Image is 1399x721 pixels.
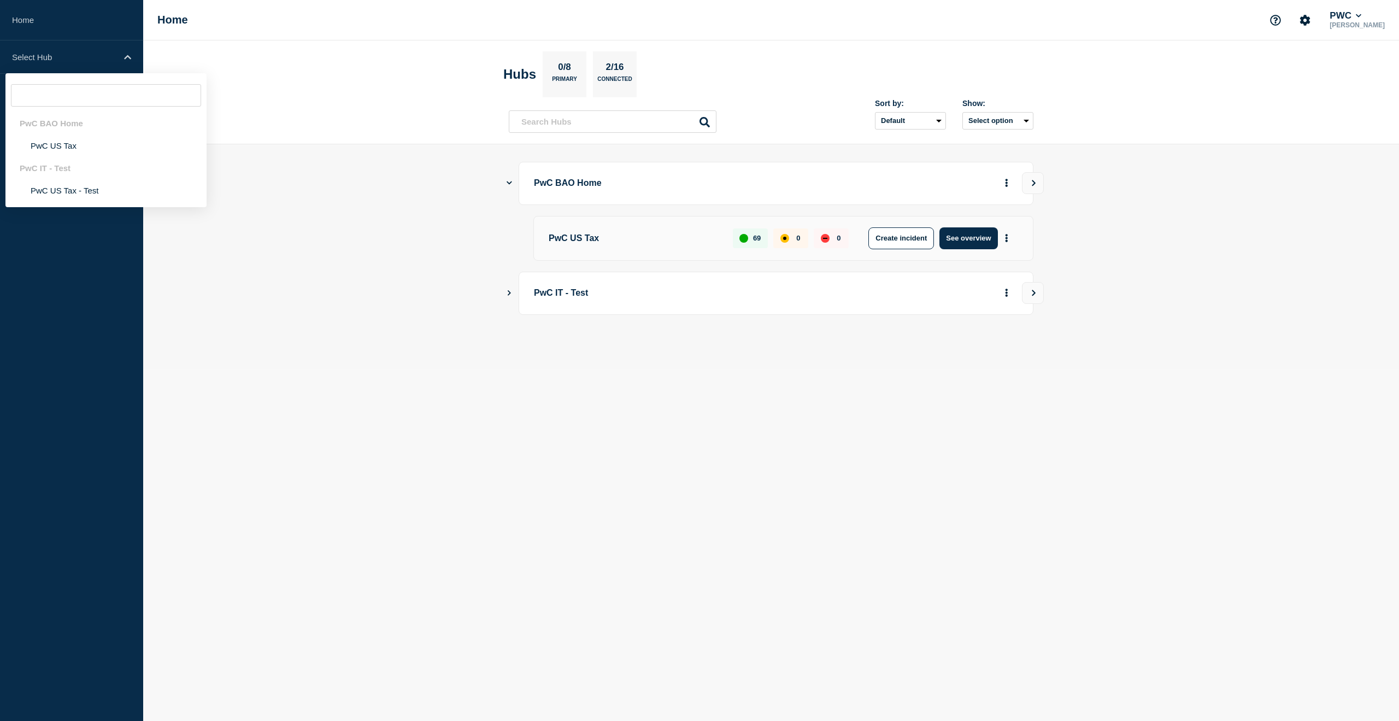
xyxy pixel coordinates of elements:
[1000,228,1014,248] button: More actions
[1000,173,1014,194] button: More actions
[753,234,761,242] p: 69
[868,227,934,249] button: Create incident
[875,99,946,108] div: Sort by:
[602,62,628,76] p: 2/16
[597,76,632,87] p: Connected
[837,234,840,242] p: 0
[1022,282,1044,304] button: View
[5,157,207,179] div: PwC IT - Test
[157,14,188,26] h1: Home
[5,112,207,134] div: PwC BAO Home
[12,52,117,62] p: Select Hub
[962,112,1033,130] button: Select option
[780,234,789,243] div: affected
[503,67,536,82] h2: Hubs
[534,173,836,194] p: PwC BAO Home
[1294,9,1316,32] button: Account settings
[549,227,720,249] p: PwC US Tax
[5,179,207,202] li: PwC US Tax - Test
[554,62,575,76] p: 0/8
[534,283,836,303] p: PwC IT - Test
[1022,172,1044,194] button: View
[1327,21,1387,29] p: [PERSON_NAME]
[507,179,512,187] button: Show Connected Hubs
[939,227,997,249] button: See overview
[821,234,830,243] div: down
[507,289,512,297] button: Show Connected Hubs
[875,112,946,130] select: Sort by
[962,99,1033,108] div: Show:
[1000,283,1014,303] button: More actions
[1264,9,1287,32] button: Support
[552,76,577,87] p: Primary
[5,134,207,157] li: PwC US Tax
[1327,10,1363,21] button: PWC
[509,110,716,133] input: Search Hubs
[739,234,748,243] div: up
[796,234,800,242] p: 0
